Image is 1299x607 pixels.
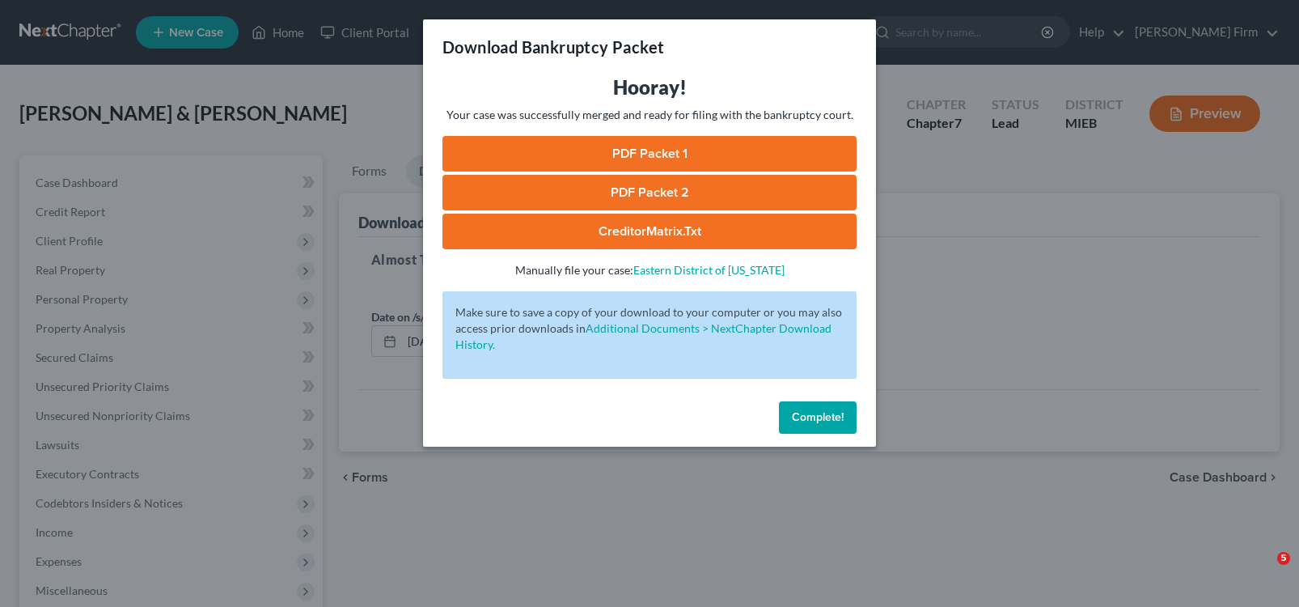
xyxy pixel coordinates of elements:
[1244,552,1283,591] iframe: Intercom live chat
[442,36,664,58] h3: Download Bankruptcy Packet
[442,136,857,172] a: PDF Packet 1
[633,263,785,277] a: Eastern District of [US_STATE]
[455,304,844,353] p: Make sure to save a copy of your download to your computer or you may also access prior downloads in
[779,401,857,434] button: Complete!
[442,74,857,100] h3: Hooray!
[1277,552,1290,565] span: 5
[442,214,857,249] a: CreditorMatrix.txt
[455,321,831,351] a: Additional Documents > NextChapter Download History.
[442,175,857,210] a: PDF Packet 2
[442,107,857,123] p: Your case was successfully merged and ready for filing with the bankruptcy court.
[442,262,857,278] p: Manually file your case:
[792,410,844,424] span: Complete!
